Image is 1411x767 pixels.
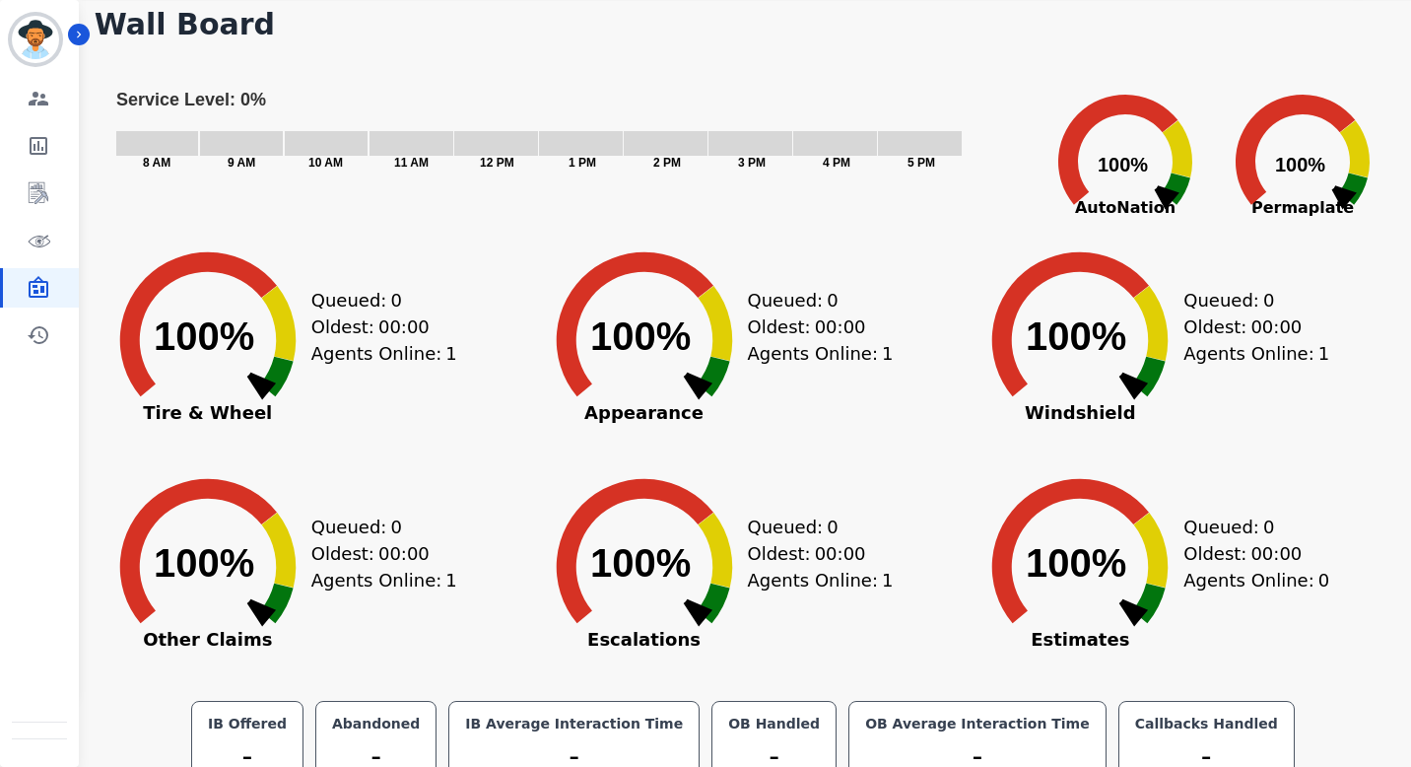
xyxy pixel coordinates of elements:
[154,314,254,358] text: 100%
[311,567,469,593] div: Agents Online:
[907,156,935,170] text: 5 PM
[1026,314,1126,358] text: 100%
[1318,567,1329,593] span: 0
[461,714,687,733] div: IB Average Interaction Time
[308,156,343,170] text: 10 AM
[311,287,459,314] div: Queued:
[748,514,896,540] div: Queued:
[724,714,824,733] div: OB Handled
[1275,154,1325,175] text: 100%
[328,714,424,733] div: Abandoned
[590,314,691,358] text: 100%
[1183,540,1331,567] div: Oldest:
[394,156,429,170] text: 11 AM
[154,541,254,585] text: 100%
[815,540,866,567] span: 00:00
[827,514,838,540] span: 0
[738,156,766,170] text: 3 PM
[861,714,1094,733] div: OB Average Interaction Time
[1183,314,1331,340] div: Oldest:
[748,540,896,567] div: Oldest:
[1026,541,1126,585] text: 100%
[390,287,401,314] span: 0
[311,314,459,340] div: Oldest:
[827,287,838,314] span: 0
[1183,514,1331,540] div: Queued:
[1263,287,1274,314] span: 0
[748,314,896,340] div: Oldest:
[378,314,430,340] span: 00:00
[95,7,275,42] h1: Wall Board
[1250,314,1302,340] span: 00:00
[480,156,514,170] text: 12 PM
[815,314,866,340] span: 00:00
[1250,540,1302,567] span: 00:00
[882,340,893,367] span: 1
[1263,514,1274,540] span: 0
[445,340,456,367] span: 1
[445,567,456,593] span: 1
[204,714,291,733] div: IB Offered
[1183,567,1341,593] div: Agents Online:
[228,156,255,170] text: 9 AM
[748,340,906,367] div: Agents Online:
[1183,287,1331,314] div: Queued:
[1318,340,1329,367] span: 1
[378,540,430,567] span: 00:00
[311,340,469,367] div: Agents Online:
[311,540,459,567] div: Oldest:
[116,90,266,109] text: Service Level: 0%
[143,156,170,170] text: 8 AM
[882,567,893,593] span: 1
[748,567,906,593] div: Agents Online:
[1131,714,1282,733] div: Callbacks Handled
[569,156,596,170] text: 1 PM
[390,514,401,540] span: 0
[311,514,459,540] div: Queued:
[1098,154,1148,175] text: 100%
[1183,340,1341,367] div: Agents Online:
[590,541,691,585] text: 100%
[12,16,59,63] img: Bordered avatar
[748,287,896,314] div: Queued:
[823,156,850,170] text: 4 PM
[653,156,681,170] text: 2 PM
[114,90,1033,188] svg: Service Level: 0%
